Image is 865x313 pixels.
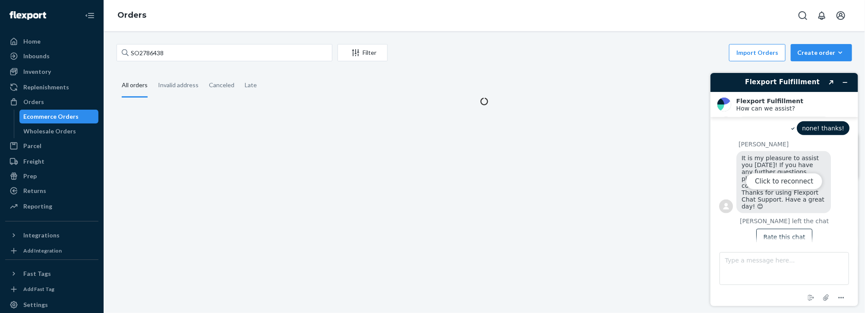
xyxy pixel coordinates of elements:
[19,110,99,123] a: Ecommerce Orders
[5,284,98,294] a: Add Fast Tag
[23,187,46,195] div: Returns
[23,285,54,293] div: Add Fast Tag
[110,3,153,28] ol: breadcrumbs
[23,67,51,76] div: Inventory
[23,98,44,106] div: Orders
[19,124,99,138] a: Wholesale Orders
[9,11,46,20] img: Flexport logo
[23,37,41,46] div: Home
[813,7,830,24] button: Open notifications
[24,127,76,136] div: Wholesale Orders
[23,83,69,92] div: Replenishments
[791,44,852,61] button: Create order
[23,202,52,211] div: Reporting
[5,139,98,153] a: Parcel
[832,7,849,24] button: Open account menu
[245,74,257,96] div: Late
[117,44,332,61] input: Search orders
[5,80,98,94] a: Replenishments
[23,231,60,240] div: Integrations
[209,74,234,96] div: Canceled
[23,300,48,309] div: Settings
[117,10,146,20] a: Orders
[5,298,98,312] a: Settings
[797,48,846,57] div: Create order
[122,74,148,98] div: All orders
[338,48,387,57] div: Filter
[23,52,50,60] div: Inbounds
[81,7,98,24] button: Close Navigation
[158,74,199,96] div: Invalid address
[794,7,811,24] button: Open Search Box
[23,157,44,166] div: Freight
[5,267,98,281] button: Fast Tags
[729,44,786,61] button: Import Orders
[704,66,865,313] iframe: Find more information here
[5,49,98,63] a: Inbounds
[5,95,98,109] a: Orders
[23,142,41,150] div: Parcel
[5,65,98,79] a: Inventory
[23,172,37,180] div: Prep
[338,44,388,61] button: Filter
[5,246,98,256] a: Add Integration
[5,228,98,242] button: Integrations
[20,6,38,14] span: Chat
[5,199,98,213] a: Reporting
[24,112,79,121] div: Ecommerce Orders
[23,269,51,278] div: Fast Tags
[23,247,62,254] div: Add Integration
[5,184,98,198] a: Returns
[5,155,98,168] a: Freight
[5,169,98,183] a: Prep
[5,35,98,48] a: Home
